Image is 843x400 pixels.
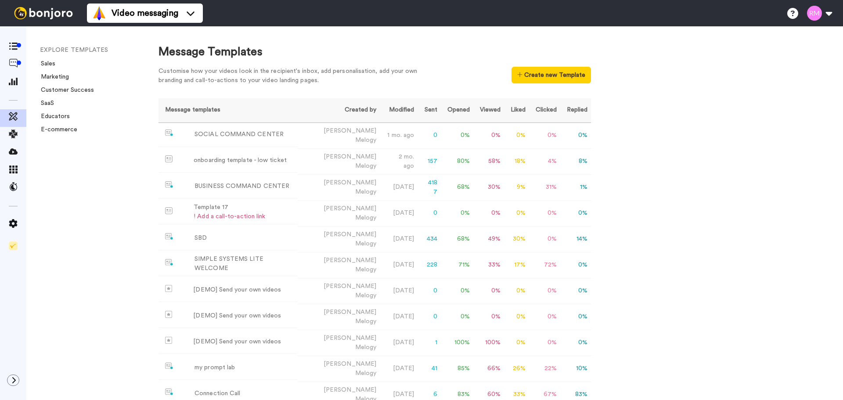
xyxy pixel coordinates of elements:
[380,356,418,382] td: [DATE]
[165,363,173,370] img: nextgen-template.svg
[529,226,560,252] td: 0 %
[165,311,172,318] img: demo-template.svg
[504,226,529,252] td: 30 %
[194,212,265,221] div: ! Add a call-to-action link
[36,74,69,80] a: Marketing
[165,285,172,292] img: demo-template.svg
[194,203,265,212] div: Template 17
[504,278,529,304] td: 0 %
[441,200,473,226] td: 0 %
[473,226,504,252] td: 49 %
[195,182,289,191] div: BUSINESS COMMAND CENTER
[473,330,504,356] td: 100 %
[298,252,380,278] td: [PERSON_NAME]
[298,304,380,330] td: [PERSON_NAME]
[355,137,376,143] span: Melogy
[529,278,560,304] td: 0 %
[195,363,235,372] div: my prompt lab
[355,267,376,273] span: Melogy
[504,123,529,148] td: 0 %
[195,389,240,398] div: Connection Call
[36,113,70,119] a: Educators
[473,148,504,174] td: 58 %
[560,330,591,356] td: 0 %
[298,123,380,148] td: [PERSON_NAME]
[355,215,376,221] span: Melogy
[504,330,529,356] td: 0 %
[529,98,560,123] th: Clicked
[504,356,529,382] td: 26 %
[504,252,529,278] td: 17 %
[165,207,173,214] img: Message-temps.svg
[512,67,591,83] button: Create new Template
[380,330,418,356] td: [DATE]
[298,356,380,382] td: [PERSON_NAME]
[165,233,173,240] img: nextgen-template.svg
[165,259,173,266] img: nextgen-template.svg
[298,200,380,226] td: [PERSON_NAME]
[298,148,380,174] td: [PERSON_NAME]
[159,44,591,60] div: Message Templates
[165,155,173,162] img: Message-temps.svg
[560,123,591,148] td: 0 %
[165,130,173,137] img: nextgen-template.svg
[529,304,560,330] td: 0 %
[195,234,207,243] div: SBD
[194,156,287,165] div: onboarding template - low ticket
[355,189,376,195] span: Melogy
[504,200,529,226] td: 0 %
[36,100,54,106] a: SaaS
[418,252,441,278] td: 228
[355,163,376,169] span: Melogy
[441,123,473,148] td: 0 %
[418,226,441,252] td: 434
[473,174,504,200] td: 30 %
[36,61,55,67] a: Sales
[380,226,418,252] td: [DATE]
[529,200,560,226] td: 0 %
[193,311,281,321] div: [DEMO] Send your own videos
[441,252,473,278] td: 71 %
[36,87,94,93] a: Customer Success
[473,252,504,278] td: 33 %
[418,148,441,174] td: 157
[560,278,591,304] td: 0 %
[380,252,418,278] td: [DATE]
[441,304,473,330] td: 0 %
[355,241,376,247] span: Melogy
[473,304,504,330] td: 0 %
[380,200,418,226] td: [DATE]
[380,148,418,174] td: 2 mo. ago
[529,252,560,278] td: 72 %
[193,337,281,346] div: [DEMO] Send your own videos
[112,7,178,19] span: Video messaging
[529,174,560,200] td: 31 %
[441,330,473,356] td: 100 %
[560,304,591,330] td: 0 %
[473,356,504,382] td: 66 %
[441,174,473,200] td: 68 %
[298,278,380,304] td: [PERSON_NAME]
[355,292,376,299] span: Melogy
[560,356,591,382] td: 10 %
[473,278,504,304] td: 0 %
[195,130,284,139] div: SOCIAL COMMAND CENTER
[418,278,441,304] td: 0
[418,200,441,226] td: 0
[560,200,591,226] td: 0 %
[9,241,18,250] img: Checklist.svg
[298,98,380,123] th: Created by
[418,174,441,200] td: 4187
[159,67,431,85] div: Customise how your videos look in the recipient's inbox, add personalisation, add your own brandi...
[560,148,591,174] td: 8 %
[529,123,560,148] td: 0 %
[441,226,473,252] td: 68 %
[529,330,560,356] td: 0 %
[529,148,560,174] td: 4 %
[418,123,441,148] td: 0
[473,123,504,148] td: 0 %
[560,98,591,123] th: Replied
[418,330,441,356] td: 1
[11,7,76,19] img: bj-logo-header-white.svg
[441,356,473,382] td: 85 %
